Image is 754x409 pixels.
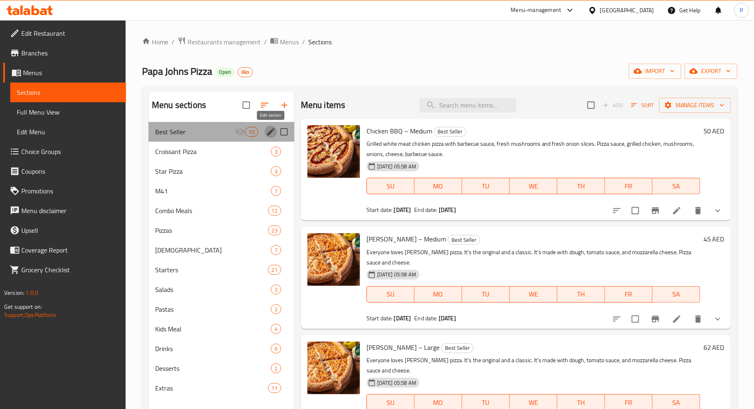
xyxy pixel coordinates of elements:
span: Start date: [367,204,393,215]
span: 1.0.0 [25,287,38,298]
span: Grocery Checklist [21,265,119,275]
div: M411 [149,181,294,201]
span: [DATE] 05:58 AM [374,271,419,278]
div: Salads2 [149,280,294,299]
span: Edit Restaurant [21,28,119,38]
div: Combo Meals [155,206,268,216]
h2: Menu items [301,99,346,111]
a: Grocery Checklist [3,260,126,280]
img: Chicken BBQ – Medium [307,125,360,178]
span: Salads [155,285,271,294]
svg: Inactive section [235,127,245,137]
span: MO [418,180,459,192]
div: Starters [155,265,268,275]
span: SU [370,288,411,300]
span: Select to update [627,202,644,219]
span: End date: [415,204,438,215]
span: Select all sections [238,97,255,114]
div: Pizzas [155,225,268,235]
div: items [271,186,281,196]
span: 7 [271,246,281,254]
button: TH [557,286,605,303]
span: Drinks [155,344,271,354]
span: TH [561,180,602,192]
span: Sections [17,87,119,97]
a: Edit Menu [10,122,126,142]
span: 2 [271,306,281,313]
button: MO [415,178,462,194]
span: 12 [268,207,281,215]
button: SA [653,178,700,194]
button: edit [265,126,277,138]
span: Add item [600,99,626,112]
img: Margherita Pizza – Medium [307,233,360,286]
div: Menu-management [511,5,561,15]
div: Pastas [155,304,271,314]
span: Restaurants management [188,37,261,47]
div: Drinks6 [149,339,294,358]
div: Extras11 [149,378,294,398]
a: Choice Groups [3,142,126,161]
div: Kids Meal [155,324,271,334]
span: Sections [308,37,332,47]
span: Best Seller [442,343,473,353]
img: Margherita Pizza – Large [307,342,360,394]
span: Version: [4,287,24,298]
div: M41 [155,186,271,196]
li: / [264,37,267,47]
span: Desserts [155,363,271,373]
h6: 45 AED [704,233,724,245]
nav: breadcrumb [142,37,738,47]
a: Full Menu View [10,102,126,122]
li: / [172,37,174,47]
a: Home [142,37,168,47]
span: 6 [271,345,281,353]
a: Edit menu item [672,314,682,324]
span: WE [513,288,554,300]
li: / [302,37,305,47]
button: import [629,64,681,79]
span: iiko [238,69,252,76]
span: 10 [245,128,258,136]
a: Menus [270,37,299,47]
span: TH [561,288,602,300]
input: search [419,98,516,113]
span: TU [465,288,506,300]
button: export [685,64,738,79]
span: Branches [21,48,119,58]
span: [PERSON_NAME] – Large [367,341,440,354]
span: MO [418,288,459,300]
span: TH [561,397,602,409]
button: SU [367,178,415,194]
span: [DATE] 05:58 AM [374,163,419,170]
a: Menu disclaimer [3,201,126,221]
div: Combo Meals12 [149,201,294,221]
span: SA [656,288,697,300]
h6: 62 AED [704,342,724,353]
a: Upsell [3,221,126,240]
span: export [691,66,731,76]
b: [DATE] [439,313,456,324]
div: Papadias [155,245,271,255]
span: Best Seller [434,127,466,136]
div: items [268,265,281,275]
span: Papa Johns Pizza [142,62,212,80]
nav: Menu sections [149,119,294,401]
span: SU [370,180,411,192]
span: Best Seller [448,235,480,245]
span: Chicken BBQ – Medium [367,125,432,137]
span: Select to update [627,310,644,328]
span: Croissant Pizza [155,147,271,156]
span: 21 [268,266,281,274]
div: Star Pizza3 [149,161,294,181]
span: Best Seller [155,127,235,137]
span: Full Menu View [17,107,119,117]
h2: Menu sections [152,99,206,111]
div: items [271,166,281,176]
span: FR [608,180,649,192]
span: FR [608,288,649,300]
div: [DEMOGRAPHIC_DATA]7 [149,240,294,260]
button: WE [510,286,557,303]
